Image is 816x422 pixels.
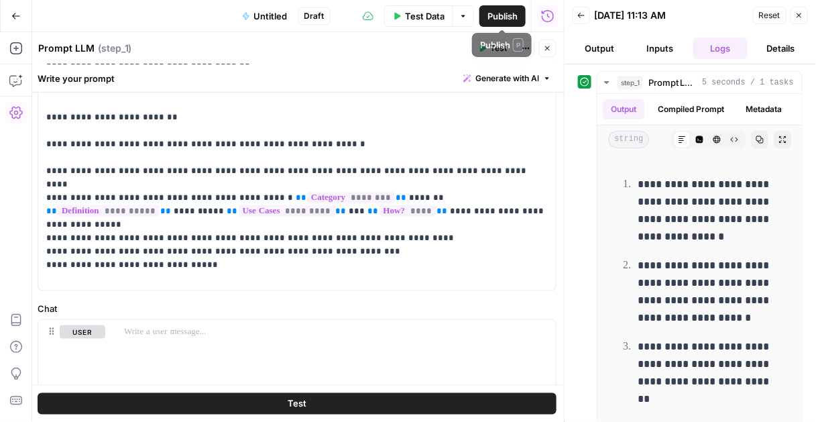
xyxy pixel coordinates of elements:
[597,72,802,93] button: 5 seconds / 1 tasks
[234,5,296,27] button: Untitled
[38,302,557,315] label: Chat
[254,9,288,23] span: Untitled
[475,72,539,85] span: Generate with AI
[458,70,557,87] button: Generate with AI
[98,42,132,55] span: ( step_1 )
[38,42,95,55] textarea: Prompt LLM
[384,5,453,27] button: Test Data
[573,38,628,59] button: Output
[753,38,808,59] button: Details
[38,393,557,415] button: Test
[473,40,514,57] button: Test
[633,38,688,59] button: Inputs
[753,7,786,24] button: Reset
[759,9,780,21] span: Reset
[603,99,644,119] button: Output
[288,397,306,411] span: Test
[650,99,732,119] button: Compiled Prompt
[738,99,790,119] button: Metadata
[38,320,105,414] div: user
[618,76,643,89] span: step_1
[702,76,794,89] span: 5 seconds / 1 tasks
[405,9,445,23] span: Test Data
[479,5,526,27] button: Publish
[608,131,649,148] span: string
[60,325,105,339] button: user
[487,9,518,23] span: Publish
[491,42,508,54] span: Test
[693,38,748,59] button: Logs
[648,76,697,89] span: Prompt LLM
[30,64,565,92] div: Write your prompt
[304,10,325,22] span: Draft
